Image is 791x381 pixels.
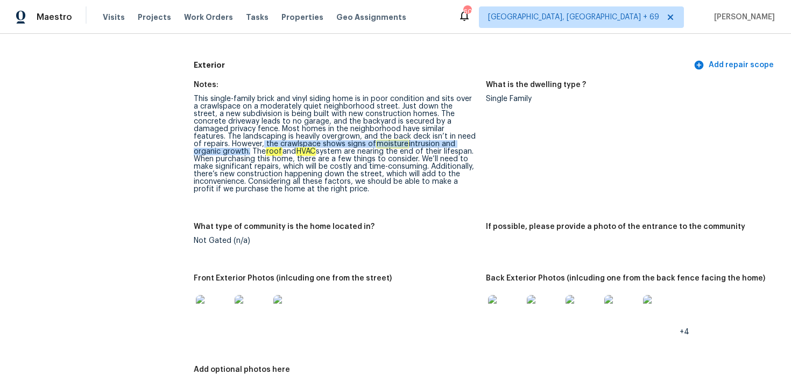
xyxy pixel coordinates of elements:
[194,60,691,71] h5: Exterior
[336,12,406,23] span: Geo Assignments
[194,237,477,245] div: Not Gated (n/a)
[486,81,586,89] h5: What is the dwelling type ?
[103,12,125,23] span: Visits
[486,275,765,282] h5: Back Exterior Photos (inlcuding one from the back fence facing the home)
[488,12,659,23] span: [GEOGRAPHIC_DATA], [GEOGRAPHIC_DATA] + 69
[691,55,778,75] button: Add repair scope
[37,12,72,23] span: Maestro
[266,147,282,156] em: roof
[463,6,471,17] div: 608
[194,366,290,373] h5: Add optional photos here
[696,59,774,72] span: Add repair scope
[138,12,171,23] span: Projects
[184,12,233,23] span: Work Orders
[246,13,269,21] span: Tasks
[680,328,689,336] span: +4
[486,223,745,231] h5: If possible, please provide a photo of the entrance to the community
[194,275,392,282] h5: Front Exterior Photos (inlcuding one from the street)
[194,81,218,89] h5: Notes:
[486,95,769,103] div: Single Family
[710,12,775,23] span: [PERSON_NAME]
[281,12,323,23] span: Properties
[296,147,316,156] em: HVAC
[194,95,477,193] div: This single-family brick and vinyl siding home is in poor condition and sits over a crawlspace on...
[376,140,409,148] em: moisture
[194,223,375,231] h5: What type of community is the home located in?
